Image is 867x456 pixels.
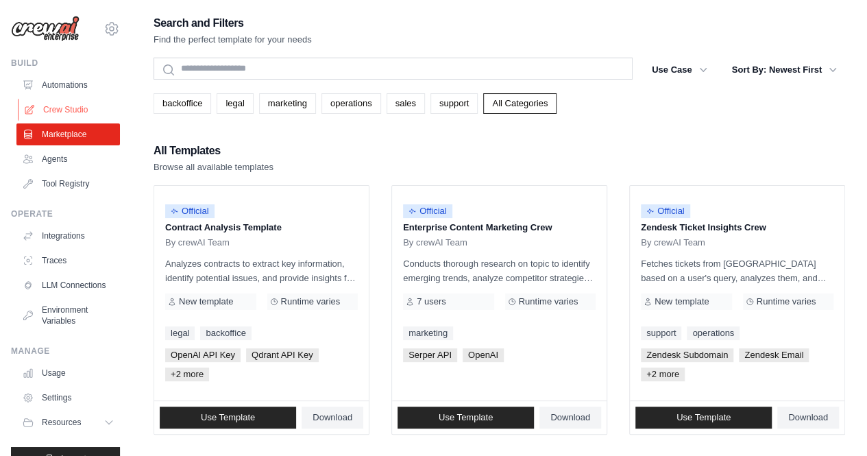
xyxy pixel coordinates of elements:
span: Zendesk Subdomain [641,348,733,362]
span: Zendesk Email [739,348,809,362]
a: sales [387,93,425,114]
p: Contract Analysis Template [165,221,358,235]
a: Use Template [160,407,296,429]
p: Fetches tickets from [GEOGRAPHIC_DATA] based on a user's query, analyzes them, and generates a su... [641,256,833,285]
a: legal [217,93,253,114]
a: Usage [16,362,120,384]
span: Download [788,412,828,423]
span: Runtime varies [757,296,816,307]
a: marketing [259,93,316,114]
a: support [430,93,478,114]
div: Build [11,58,120,69]
span: By crewAI Team [641,237,705,248]
span: OpenAI [463,348,504,362]
a: marketing [403,326,453,340]
span: By crewAI Team [403,237,467,248]
span: Runtime varies [519,296,578,307]
button: Resources [16,411,120,433]
div: Manage [11,346,120,357]
span: OpenAI API Key [165,348,241,362]
a: Download [539,407,601,429]
span: Use Template [676,412,731,423]
p: Conducts thorough research on topic to identify emerging trends, analyze competitor strategies, a... [403,256,596,285]
a: LLM Connections [16,274,120,296]
span: Use Template [439,412,493,423]
button: Use Case [644,58,716,82]
a: operations [321,93,381,114]
span: Resources [42,417,81,428]
a: legal [165,326,195,340]
span: +2 more [641,368,685,381]
span: New template [655,296,709,307]
p: Zendesk Ticket Insights Crew [641,221,833,235]
a: Download [302,407,363,429]
span: Use Template [201,412,255,423]
span: By crewAI Team [165,237,230,248]
p: Browse all available templates [154,160,273,174]
span: 7 users [417,296,446,307]
img: Logo [11,16,80,42]
p: Find the perfect template for your needs [154,33,312,47]
p: Enterprise Content Marketing Crew [403,221,596,235]
a: operations [687,326,740,340]
span: Download [313,412,352,423]
a: All Categories [483,93,557,114]
h2: Search and Filters [154,14,312,33]
span: Official [403,204,452,218]
span: +2 more [165,368,209,381]
a: backoffice [200,326,251,340]
a: Settings [16,387,120,409]
a: Download [777,407,839,429]
a: Use Template [635,407,772,429]
a: Agents [16,148,120,170]
span: Qdrant API Key [246,348,319,362]
a: Environment Variables [16,299,120,332]
button: Sort By: Newest First [724,58,845,82]
a: Use Template [398,407,534,429]
a: support [641,326,681,340]
span: Runtime varies [281,296,341,307]
span: Official [641,204,690,218]
a: Integrations [16,225,120,247]
p: Analyzes contracts to extract key information, identify potential issues, and provide insights fo... [165,256,358,285]
a: Automations [16,74,120,96]
span: Official [165,204,215,218]
a: Marketplace [16,123,120,145]
a: backoffice [154,93,211,114]
span: New template [179,296,233,307]
a: Tool Registry [16,173,120,195]
span: Download [550,412,590,423]
a: Traces [16,250,120,272]
h2: All Templates [154,141,273,160]
span: Serper API [403,348,457,362]
div: Operate [11,208,120,219]
a: Crew Studio [18,99,121,121]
